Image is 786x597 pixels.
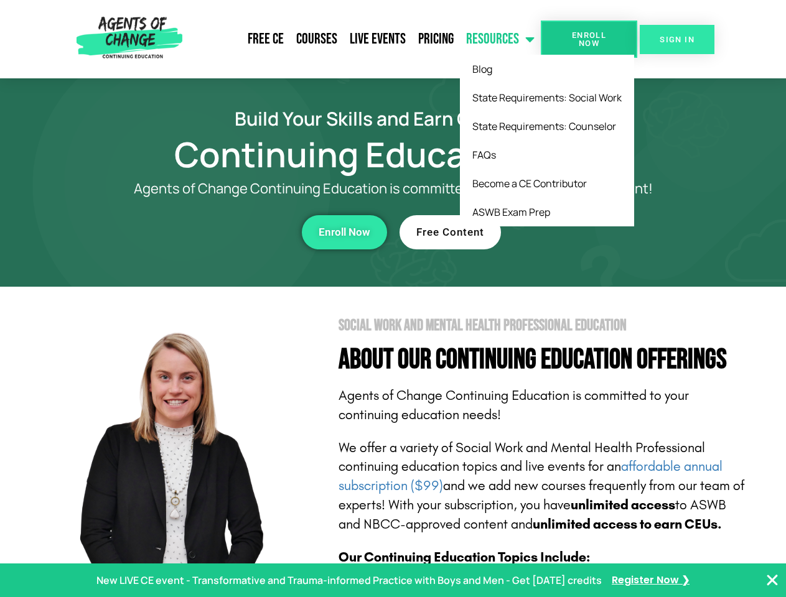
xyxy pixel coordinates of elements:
b: unlimited access [571,497,675,513]
ul: Resources [460,55,634,226]
a: State Requirements: Counselor [460,112,634,141]
a: Free Content [400,215,501,249]
a: Pricing [412,24,460,55]
a: Free CE [241,24,290,55]
a: FAQs [460,141,634,169]
button: Close Banner [765,573,780,588]
p: Agents of Change Continuing Education is committed to your career development! [88,181,698,197]
a: Become a CE Contributor [460,169,634,198]
h4: About Our Continuing Education Offerings [339,346,748,374]
span: Enroll Now [561,31,617,47]
a: ASWB Exam Prep [460,198,634,226]
a: Register Now ❯ [612,572,690,590]
a: State Requirements: Social Work [460,83,634,112]
span: SIGN IN [660,35,695,44]
b: Our Continuing Education Topics Include: [339,549,590,565]
a: Live Events [344,24,412,55]
a: Blog [460,55,634,83]
a: Resources [460,24,541,55]
span: Enroll Now [319,227,370,238]
a: Enroll Now [541,21,637,58]
a: Courses [290,24,344,55]
p: We offer a variety of Social Work and Mental Health Professional continuing education topics and ... [339,438,748,534]
h2: Build Your Skills and Earn CE Credits [39,109,748,127]
h1: Continuing Education (CE) [39,140,748,169]
p: New LIVE CE event - Transformative and Trauma-informed Practice with Boys and Men - Get [DATE] cr... [96,572,602,590]
b: unlimited access to earn CEUs. [533,516,722,532]
span: Free Content [416,227,484,238]
a: SIGN IN [640,25,714,54]
span: Agents of Change Continuing Education is committed to your continuing education needs! [339,387,689,423]
h2: Social Work and Mental Health Professional Education [339,318,748,333]
nav: Menu [187,24,541,55]
a: Enroll Now [302,215,387,249]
